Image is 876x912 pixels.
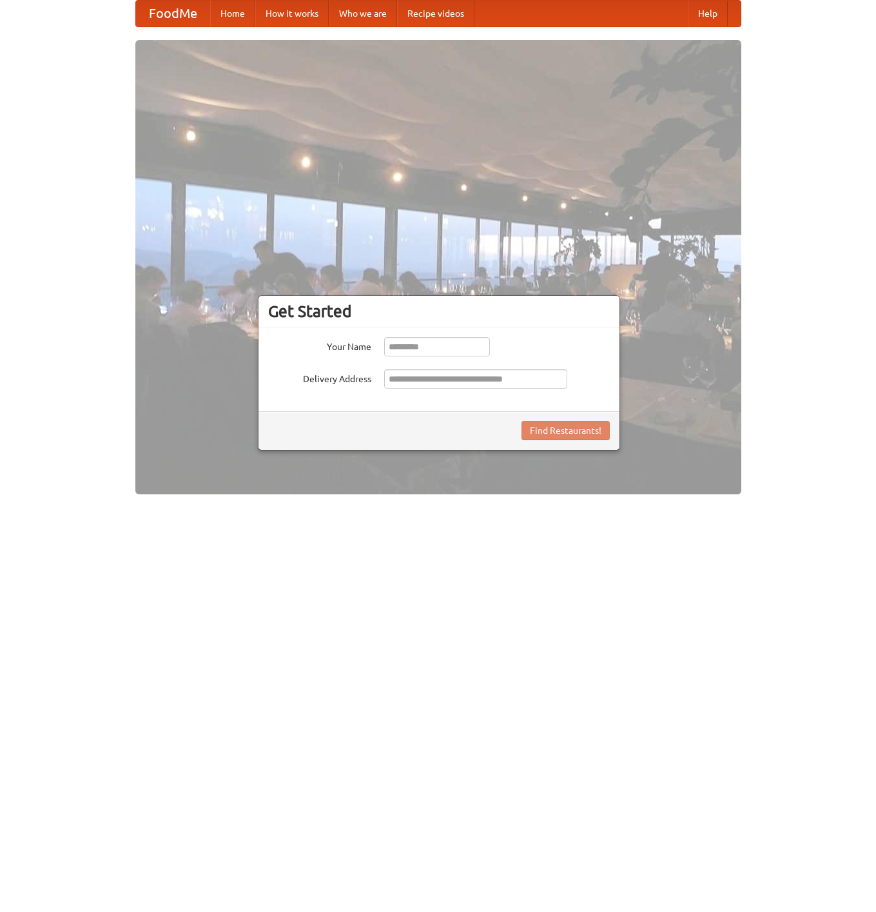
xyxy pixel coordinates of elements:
[210,1,255,26] a: Home
[136,1,210,26] a: FoodMe
[268,302,610,321] h3: Get Started
[397,1,474,26] a: Recipe videos
[521,421,610,440] button: Find Restaurants!
[255,1,329,26] a: How it works
[329,1,397,26] a: Who we are
[268,337,371,353] label: Your Name
[268,369,371,385] label: Delivery Address
[688,1,728,26] a: Help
